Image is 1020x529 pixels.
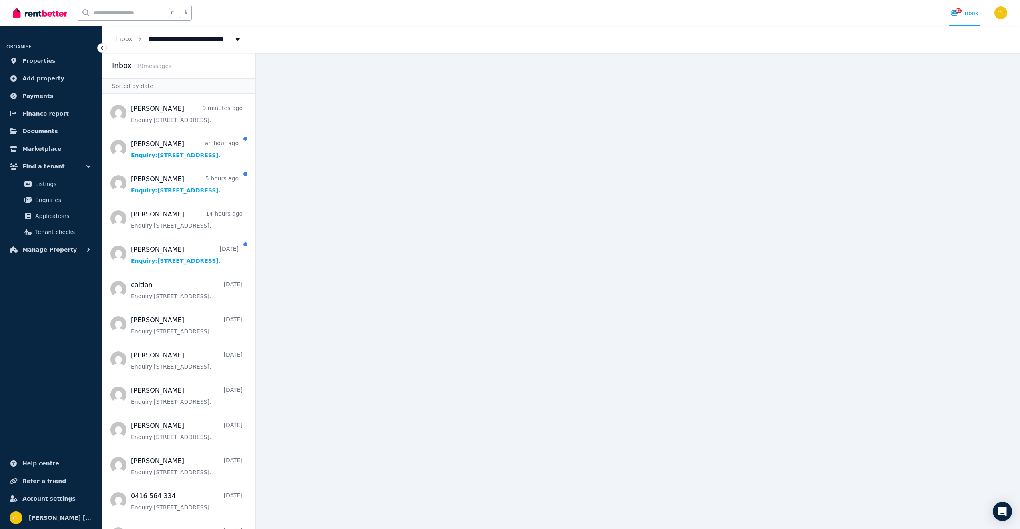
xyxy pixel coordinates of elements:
a: Help centre [6,455,96,471]
a: Payments [6,88,96,104]
img: Campbell Lemmon [994,6,1007,19]
a: [PERSON_NAME]9 minutes agoEnquiry:[STREET_ADDRESS]. [131,104,243,124]
nav: Breadcrumb [102,26,255,53]
span: k [185,10,187,16]
span: Manage Property [22,245,77,254]
img: Campbell Lemmon [10,511,22,524]
span: Refer a friend [22,476,66,486]
span: Applications [35,211,89,221]
a: [PERSON_NAME]5 hours agoEnquiry:[STREET_ADDRESS]. [131,174,239,194]
span: Ctrl [169,8,181,18]
span: Listings [35,179,89,189]
button: Find a tenant [6,158,96,174]
span: Account settings [22,494,76,503]
a: 0416 564 334[DATE]Enquiry:[STREET_ADDRESS]. [131,491,243,511]
span: 19 message s [136,63,171,69]
span: Marketplace [22,144,61,154]
a: [PERSON_NAME]an hour agoEnquiry:[STREET_ADDRESS]. [131,139,239,159]
a: caitlan[DATE]Enquiry:[STREET_ADDRESS]. [131,280,243,300]
a: Refer a friend [6,473,96,489]
a: [PERSON_NAME][DATE]Enquiry:[STREET_ADDRESS]. [131,421,243,441]
a: Listings [10,176,92,192]
span: Add property [22,74,64,83]
a: Account settings [6,491,96,507]
span: ORGANISE [6,44,32,50]
a: Documents [6,123,96,139]
span: Documents [22,126,58,136]
a: Tenant checks [10,224,92,240]
a: Enquiries [10,192,92,208]
a: [PERSON_NAME][DATE]Enquiry:[STREET_ADDRESS]. [131,386,243,406]
span: Payments [22,91,53,101]
span: Find a tenant [22,162,65,171]
span: Tenant checks [35,227,89,237]
div: Open Intercom Messenger [993,502,1012,521]
a: Properties [6,53,96,69]
a: [PERSON_NAME][DATE]Enquiry:[STREET_ADDRESS]. [131,315,243,335]
div: Sorted by date [102,78,255,94]
h2: Inbox [112,60,131,71]
a: Inbox [115,35,133,43]
a: [PERSON_NAME][DATE]Enquiry:[STREET_ADDRESS]. [131,456,243,476]
span: Finance report [22,109,69,118]
a: Add property [6,70,96,86]
a: [PERSON_NAME][DATE]Enquiry:[STREET_ADDRESS]. [131,351,243,371]
a: Marketplace [6,141,96,157]
img: RentBetter [13,7,67,19]
button: Manage Property [6,242,96,258]
div: Inbox [950,9,978,17]
span: Enquiries [35,195,89,205]
span: Properties [22,56,56,66]
a: Applications [10,208,92,224]
a: [PERSON_NAME]14 hours agoEnquiry:[STREET_ADDRESS]. [131,210,243,230]
span: Help centre [22,459,59,468]
a: [PERSON_NAME][DATE]Enquiry:[STREET_ADDRESS]. [131,245,239,265]
span: 82 [955,8,962,13]
nav: Message list [102,94,255,529]
span: [PERSON_NAME] [PERSON_NAME] [29,513,92,523]
a: Finance report [6,106,96,122]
